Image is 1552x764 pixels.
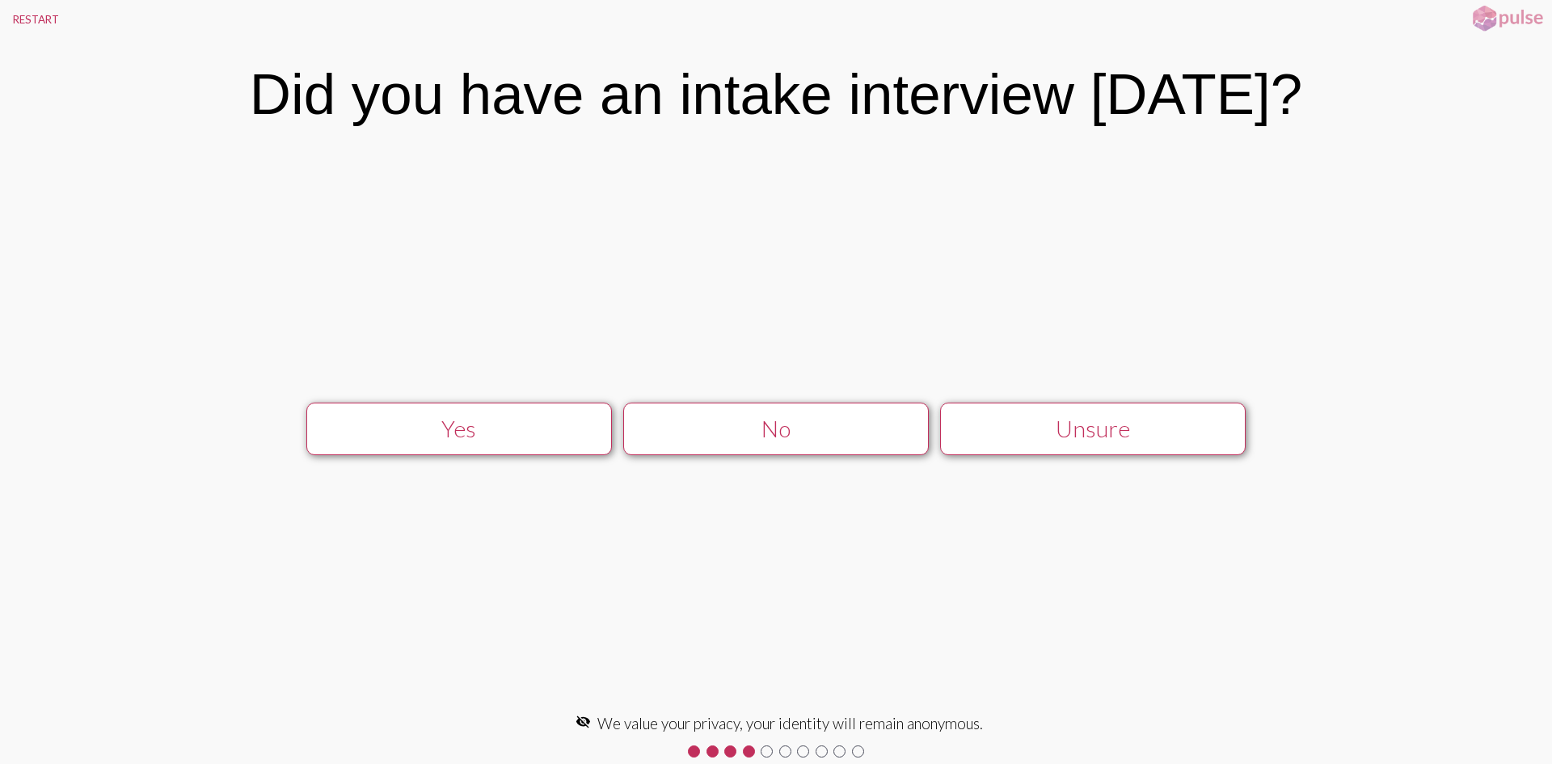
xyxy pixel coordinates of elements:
[1467,4,1548,33] img: pulsehorizontalsmall.png
[250,61,1302,127] div: Did you have an intake interview [DATE]?
[323,415,596,442] div: Yes
[956,415,1229,442] div: Unsure
[639,415,913,442] div: No
[597,714,983,732] span: We value your privacy, your identity will remain anonymous.
[940,403,1246,454] button: Unsure
[306,403,612,454] button: Yes
[576,714,591,729] mat-icon: visibility_off
[623,403,929,454] button: No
